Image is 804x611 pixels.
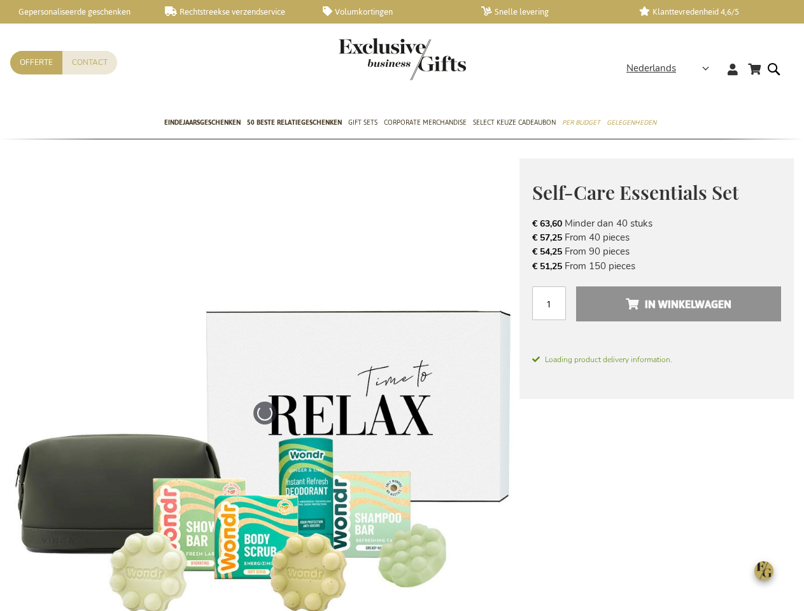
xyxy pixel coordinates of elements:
a: Klanttevredenheid 4,6/5 [639,6,777,17]
li: From 150 pieces [532,259,781,273]
a: Gepersonaliseerde geschenken [6,6,145,17]
li: From 40 pieces [532,230,781,244]
span: Nederlands [626,61,676,76]
span: Self-Care Essentials Set [532,179,739,205]
span: Eindejaarsgeschenken [164,116,241,129]
a: Per Budget [562,108,600,139]
li: From 90 pieces [532,244,781,258]
span: € 57,25 [532,232,562,244]
a: Gift Sets [348,108,377,139]
span: € 63,60 [532,218,562,230]
a: Eindejaarsgeschenken [164,108,241,139]
a: Select Keuze Cadeaubon [473,108,556,139]
a: store logo [339,38,402,80]
span: € 54,25 [532,246,562,258]
span: Gift Sets [348,116,377,129]
span: € 51,25 [532,260,562,272]
span: 50 beste relatiegeschenken [247,116,342,129]
img: Exclusive Business gifts logo [339,38,466,80]
a: Corporate Merchandise [384,108,467,139]
a: Snelle levering [481,6,619,17]
span: Select Keuze Cadeaubon [473,116,556,129]
a: Gelegenheden [607,108,656,139]
a: Volumkortingen [323,6,461,17]
span: Gelegenheden [607,116,656,129]
span: Loading product delivery information. [532,354,781,365]
a: Rechtstreekse verzendservice [165,6,303,17]
a: Offerte [10,51,62,74]
a: Contact [62,51,117,74]
li: Minder dan 40 stuks [532,216,781,230]
span: Per Budget [562,116,600,129]
input: Aantal [532,286,566,320]
span: Corporate Merchandise [384,116,467,129]
a: 50 beste relatiegeschenken [247,108,342,139]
